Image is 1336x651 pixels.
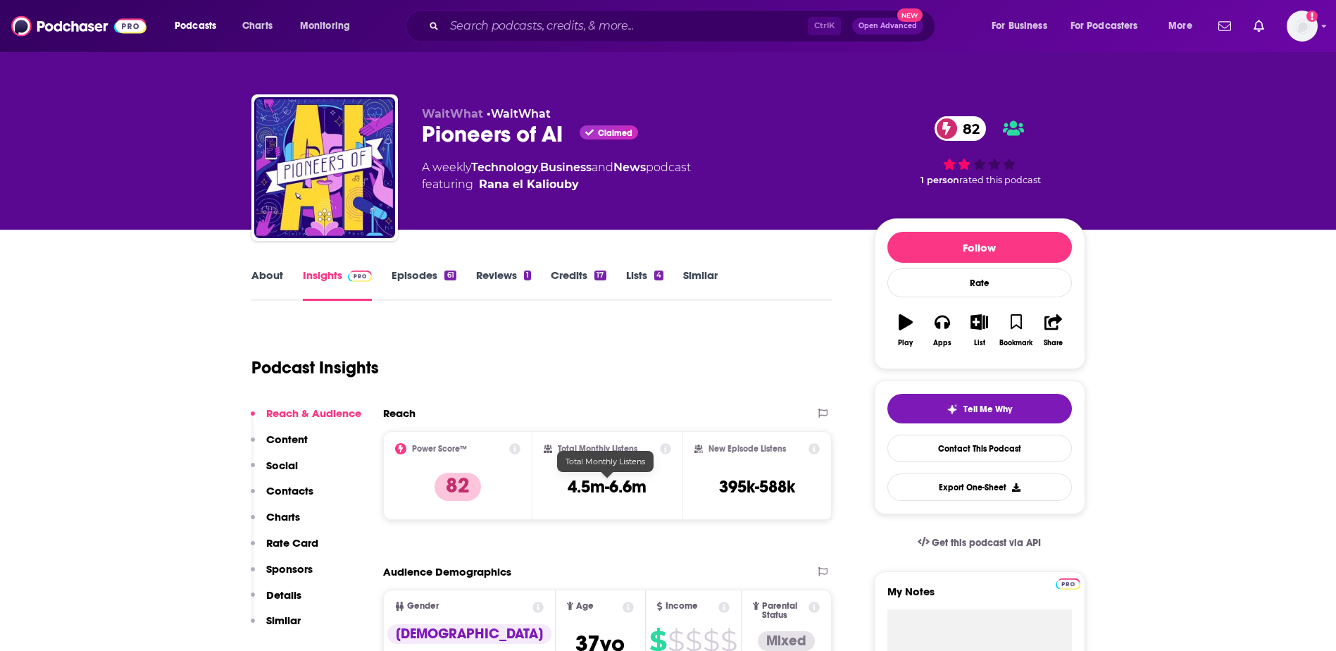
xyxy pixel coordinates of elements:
[1287,11,1318,42] img: User Profile
[598,130,632,137] span: Claimed
[233,15,281,37] a: Charts
[558,444,637,454] h2: Total Monthly Listens
[897,8,923,22] span: New
[471,161,538,174] a: Technology
[422,107,483,120] span: WaitWhat
[592,161,613,174] span: and
[887,435,1072,462] a: Contact This Podcast
[254,97,395,238] img: Pioneers of AI
[251,614,301,640] button: Similar
[266,433,308,446] p: Content
[906,526,1053,560] a: Get this podcast via API
[266,484,313,497] p: Contacts
[422,159,691,193] div: A weekly podcast
[887,473,1072,501] button: Export One-Sheet
[852,18,923,35] button: Open AdvancedNew
[1035,305,1071,356] button: Share
[348,271,373,282] img: Podchaser Pro
[251,510,300,536] button: Charts
[961,305,997,356] button: List
[626,268,663,301] a: Lists4
[524,271,531,280] div: 1
[898,339,913,347] div: Play
[887,394,1072,423] button: tell me why sparkleTell Me Why
[974,339,985,347] div: List
[251,459,298,485] button: Social
[683,268,718,301] a: Similar
[1061,15,1159,37] button: open menu
[1287,11,1318,42] button: Show profile menu
[383,407,416,420] h2: Reach
[266,510,300,523] p: Charts
[479,176,579,193] a: Rana el Kaliouby
[419,10,949,42] div: Search podcasts, credits, & more...
[165,15,235,37] button: open menu
[594,271,606,280] div: 17
[1056,578,1080,590] img: Podchaser Pro
[251,562,313,588] button: Sponsors
[920,175,959,185] span: 1 person
[568,476,647,497] h3: 4.5m-6.6m
[538,161,540,174] span: ,
[887,268,1072,297] div: Rate
[266,562,313,576] p: Sponsors
[982,15,1065,37] button: open menu
[887,585,1072,609] label: My Notes
[422,176,691,193] span: featuring
[412,444,467,454] h2: Power Score™
[540,161,592,174] a: Business
[387,624,551,644] div: [DEMOGRAPHIC_DATA]
[859,23,917,30] span: Open Advanced
[487,107,551,120] span: •
[251,484,313,510] button: Contacts
[251,536,318,562] button: Rate Card
[874,107,1085,194] div: 82 1 personrated this podcast
[998,305,1035,356] button: Bookmark
[566,457,645,466] span: Total Monthly Listens
[242,16,273,36] span: Charts
[959,175,1041,185] span: rated this podcast
[476,268,531,301] a: Reviews1
[1287,11,1318,42] span: Logged in as WE_Broadcast
[887,232,1072,263] button: Follow
[290,15,368,37] button: open menu
[300,16,350,36] span: Monitoring
[266,588,301,602] p: Details
[11,13,146,39] img: Podchaser - Follow, Share and Rate Podcasts
[666,602,698,611] span: Income
[251,268,283,301] a: About
[1248,14,1270,38] a: Show notifications dropdown
[887,305,924,356] button: Play
[924,305,961,356] button: Apps
[708,444,786,454] h2: New Episode Listens
[808,17,841,35] span: Ctrl K
[444,15,808,37] input: Search podcasts, credits, & more...
[303,268,373,301] a: InsightsPodchaser Pro
[1056,576,1080,590] a: Pro website
[1168,16,1192,36] span: More
[719,476,795,497] h3: 395k-588k
[266,614,301,627] p: Similar
[933,339,951,347] div: Apps
[444,271,456,280] div: 61
[551,268,606,301] a: Credits17
[949,116,987,141] span: 82
[251,588,301,614] button: Details
[266,459,298,472] p: Social
[266,407,361,420] p: Reach & Audience
[963,404,1012,415] span: Tell Me Why
[1213,14,1237,38] a: Show notifications dropdown
[1070,16,1138,36] span: For Podcasters
[435,473,481,501] p: 82
[762,602,806,620] span: Parental Status
[251,433,308,459] button: Content
[947,404,958,415] img: tell me why sparkle
[407,602,439,611] span: Gender
[175,16,216,36] span: Podcasts
[935,116,987,141] a: 82
[383,565,511,578] h2: Audience Demographics
[251,407,361,433] button: Reach & Audience
[266,536,318,550] p: Rate Card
